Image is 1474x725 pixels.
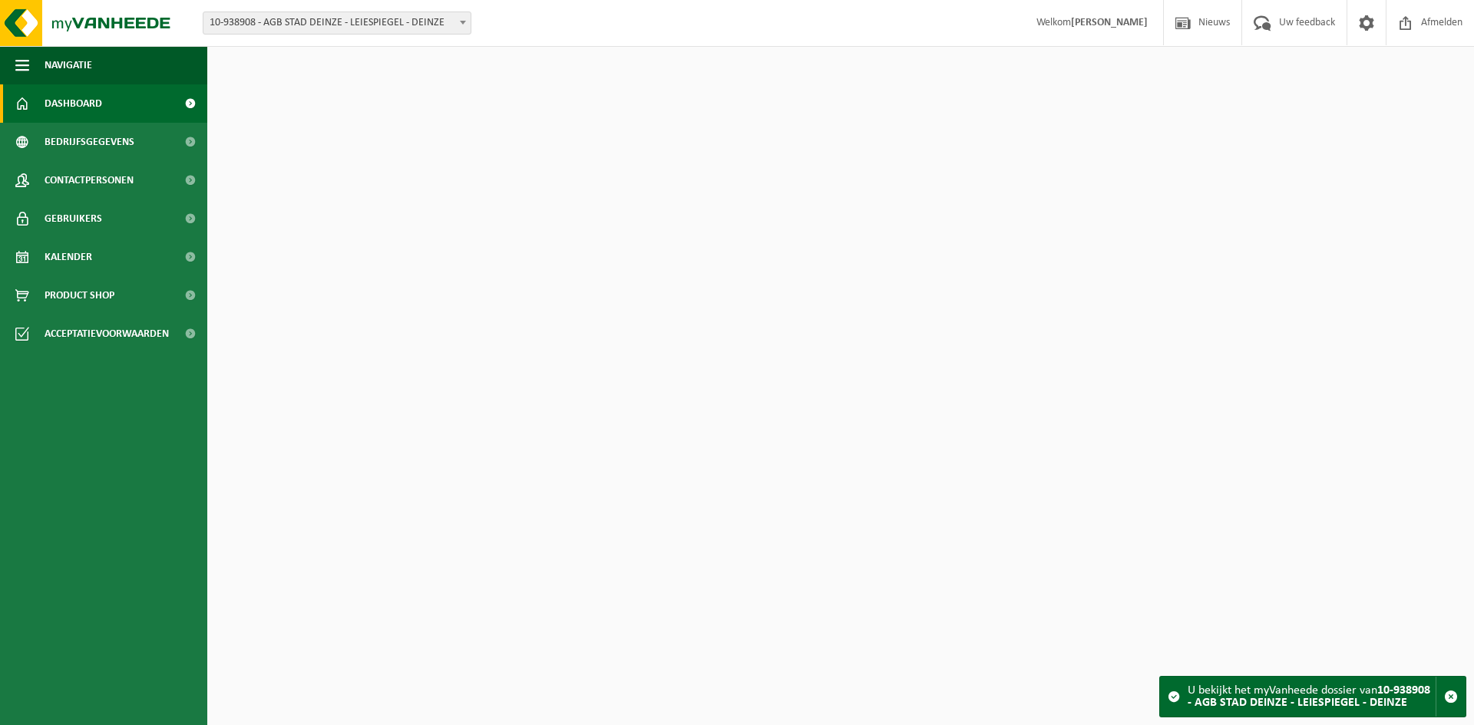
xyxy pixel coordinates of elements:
strong: 10-938908 - AGB STAD DEINZE - LEIESPIEGEL - DEINZE [1188,684,1430,709]
span: Dashboard [45,84,102,123]
span: Navigatie [45,46,92,84]
span: Product Shop [45,276,114,315]
span: Kalender [45,238,92,276]
strong: [PERSON_NAME] [1071,17,1148,28]
span: 10-938908 - AGB STAD DEINZE - LEIESPIEGEL - DEINZE [203,12,471,34]
span: Gebruikers [45,199,102,238]
span: Bedrijfsgegevens [45,123,134,161]
span: 10-938908 - AGB STAD DEINZE - LEIESPIEGEL - DEINZE [203,12,471,35]
div: U bekijkt het myVanheede dossier van [1188,677,1436,717]
span: Acceptatievoorwaarden [45,315,169,353]
span: Contactpersonen [45,161,134,199]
